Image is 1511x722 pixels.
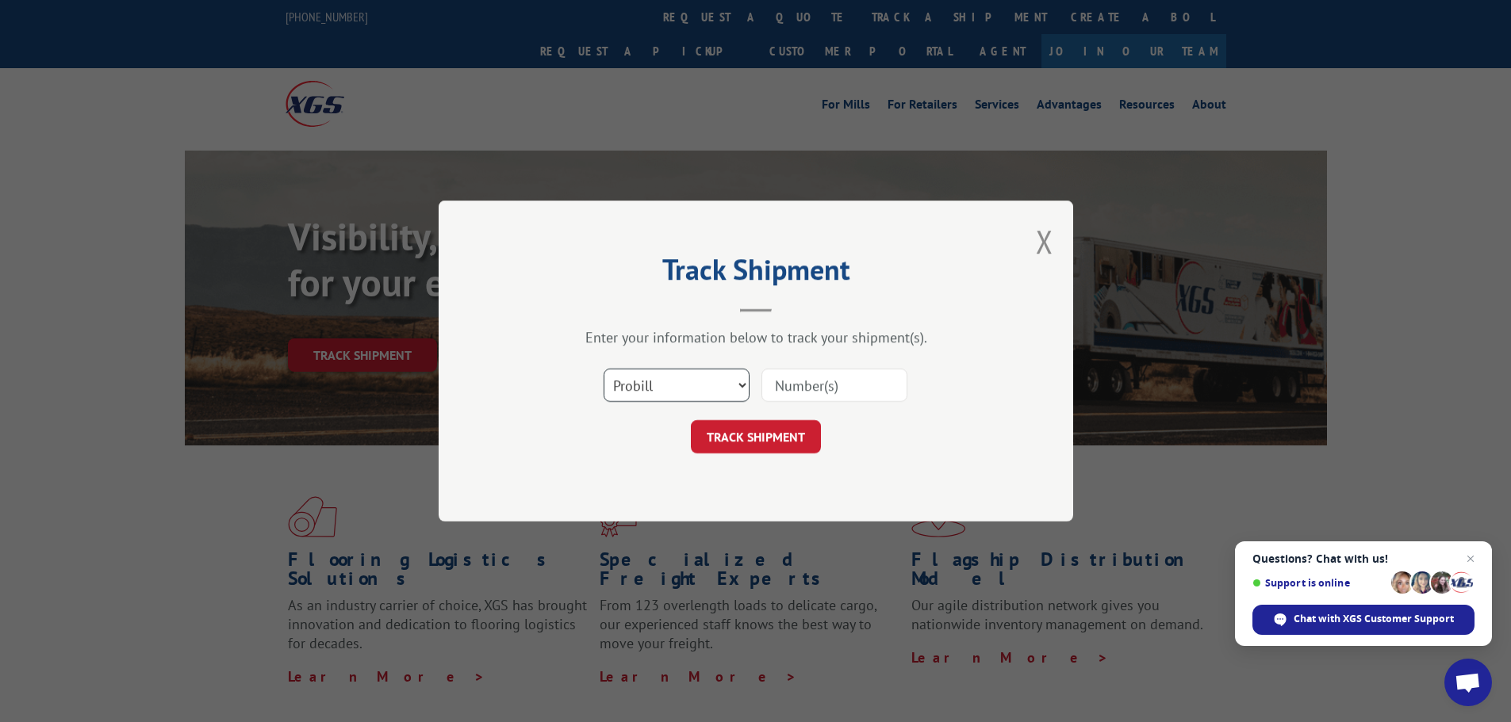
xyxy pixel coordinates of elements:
[1294,612,1454,626] span: Chat with XGS Customer Support
[518,328,994,346] div: Enter your information below to track your shipment(s).
[691,420,821,453] button: TRACK SHIPMENT
[1036,220,1053,262] button: Close modal
[761,369,907,402] input: Number(s)
[1252,552,1475,565] span: Questions? Chat with us!
[1252,605,1475,635] div: Chat with XGS Customer Support
[1252,577,1386,589] span: Support is online
[1461,549,1480,568] span: Close chat
[1444,659,1492,706] div: Open chat
[518,258,994,288] h2: Track Shipment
